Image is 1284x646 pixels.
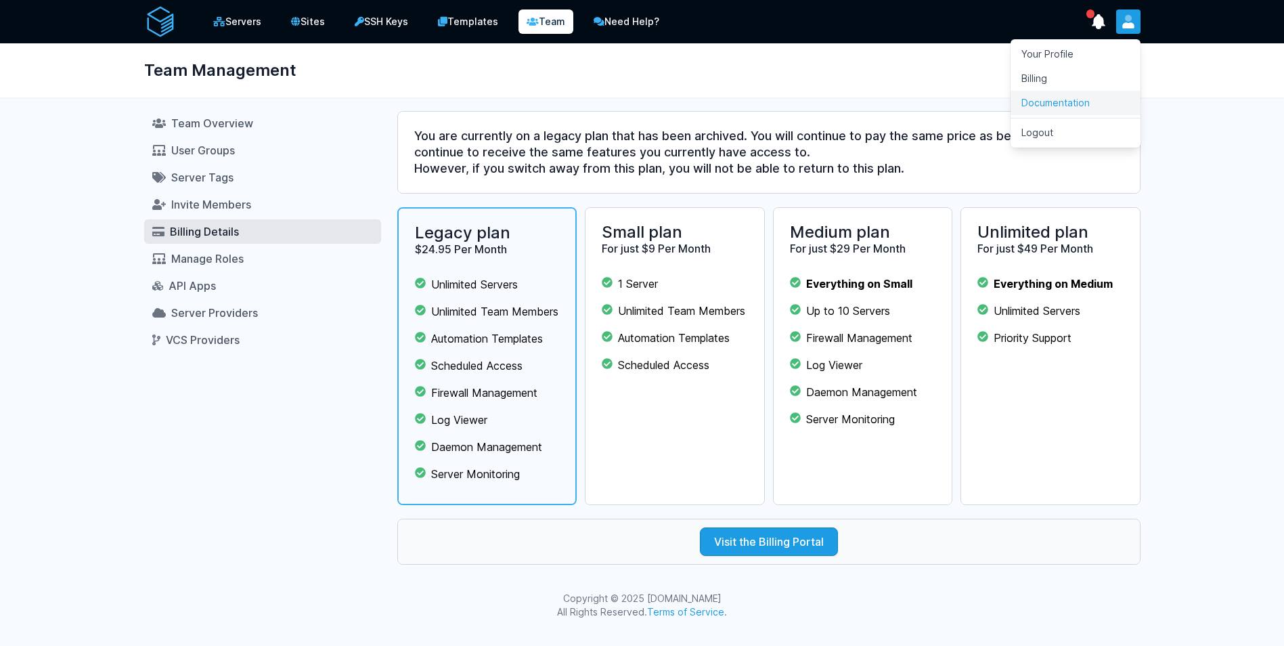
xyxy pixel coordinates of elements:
[790,224,936,240] h2: Medium plan
[602,270,748,297] li: 1 Server
[171,252,244,265] span: Manage Roles
[415,325,560,352] li: Automation Templates
[790,270,936,297] li: Everything on Small
[144,301,381,325] a: Server Providers
[144,111,381,135] a: Team Overview
[345,8,418,35] a: SSH Keys
[144,54,296,87] h1: Team Management
[415,271,560,298] li: Unlimited Servers
[415,241,560,257] h3: $24.95 Per Month
[790,406,936,433] li: Server Monitoring
[171,171,234,184] span: Server Tags
[415,406,560,433] li: Log Viewer
[602,351,748,379] li: Scheduled Access
[700,527,838,556] a: Visit the Billing Portal
[144,274,381,298] a: API Apps
[602,324,748,351] li: Automation Templates
[977,224,1124,240] h2: Unlimited plan
[602,297,748,324] li: Unlimited Team Members
[1011,121,1141,145] a: Logout
[415,225,560,241] h2: Legacy plan
[144,328,381,352] a: VCS Providers
[1086,9,1111,34] button: show notifications
[144,165,381,190] a: Server Tags
[204,8,271,35] a: Servers
[171,306,258,320] span: Server Providers
[1011,66,1141,91] a: Billing
[977,324,1124,351] li: Priority Support
[171,116,253,130] span: Team Overview
[166,333,240,347] span: VCS Providers
[171,144,235,157] span: User Groups
[584,8,669,35] a: Need Help?
[790,351,936,379] li: Log Viewer
[977,270,1124,297] li: Everything on Medium
[1116,9,1141,34] button: User menu
[790,297,936,324] li: Up to 10 Servers
[144,219,381,244] a: Billing Details
[518,9,573,34] a: Team
[282,8,334,35] a: Sites
[144,5,177,38] img: serverAuth logo
[415,352,560,379] li: Scheduled Access
[144,192,381,217] a: Invite Members
[144,138,381,163] a: User Groups
[428,8,508,35] a: Templates
[415,433,560,460] li: Daemon Management
[144,246,381,271] a: Manage Roles
[1011,39,1141,148] div: User menu
[171,198,251,211] span: Invite Members
[414,128,1124,177] h3: You are currently on a legacy plan that has been archived. You will continue to pay the same pric...
[647,606,724,618] a: Terms of Service
[790,379,936,406] li: Daemon Management
[790,324,936,351] li: Firewall Management
[790,240,936,257] h3: For just $29 Per Month
[415,298,560,325] li: Unlimited Team Members
[1086,9,1095,18] span: has unread notifications
[415,460,560,488] li: Server Monitoring
[1011,91,1141,115] a: Documentation
[602,224,748,240] h2: Small plan
[977,240,1124,257] h3: For just $49 Per Month
[169,279,216,293] span: API Apps
[602,240,748,257] h3: For just $9 Per Month
[1011,42,1141,66] a: Your Profile
[415,379,560,406] li: Firewall Management
[170,225,239,238] span: Billing Details
[977,297,1124,324] li: Unlimited Servers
